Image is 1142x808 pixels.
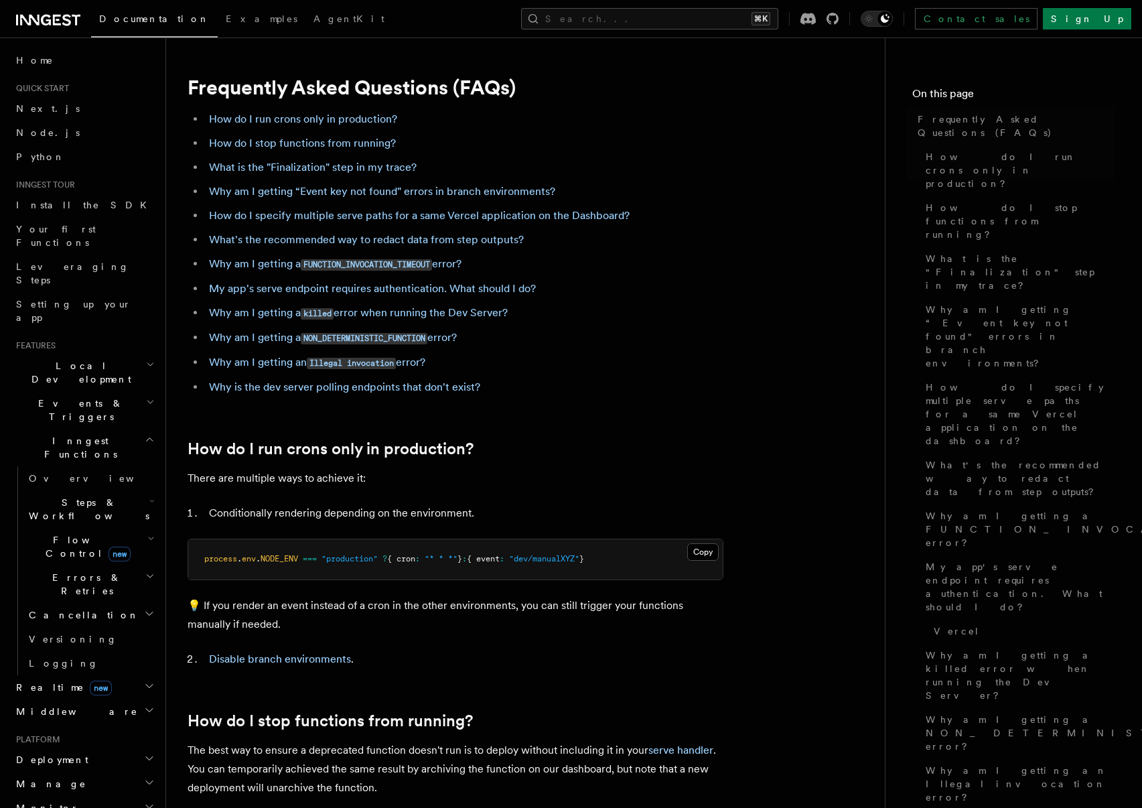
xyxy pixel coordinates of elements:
span: Next.js [16,103,80,114]
span: Quick start [11,83,69,94]
span: Why am I getting a killed error when running the Dev Server? [926,649,1115,702]
a: Documentation [91,4,218,38]
h4: On this page [912,86,1115,107]
a: Why am I getting a NON_DETERMINISTIC_FUNCTION error? [920,708,1115,758]
a: How do I specify multiple serve paths for a same Vercel application on the dashboard? [920,375,1115,453]
span: Your first Functions [16,224,96,248]
button: Deployment [11,748,157,772]
span: My app's serve endpoint requires authentication. What should I do? [926,560,1115,614]
span: : [500,554,504,563]
span: Logging [29,658,98,669]
button: Steps & Workflows [23,490,157,528]
button: Cancellation [23,603,157,627]
button: Events & Triggers [11,391,157,429]
span: . [237,554,242,563]
a: Why am I getting “Event key not found" errors in branch environments? [209,185,555,198]
a: Install the SDK [11,193,157,217]
span: Events & Triggers [11,397,146,423]
div: Inngest Functions [11,466,157,675]
span: . [256,554,261,563]
span: env [242,554,256,563]
span: Inngest tour [11,180,75,190]
button: Copy [687,543,719,561]
span: : [462,554,467,563]
a: Examples [218,4,305,36]
span: } [579,554,584,563]
span: Documentation [99,13,210,24]
button: Inngest Functions [11,429,157,466]
span: What is the "Finalization" step in my trace? [926,252,1115,292]
a: What's the recommended way to redact data from step outputs? [209,233,524,246]
a: Why am I getting akillederror when running the Dev Server? [209,306,508,319]
button: Search...⌘K [521,8,778,29]
span: Steps & Workflows [23,496,149,523]
span: How do I run crons only in production? [926,150,1115,190]
a: How do I stop functions from running? [920,196,1115,247]
a: Node.js [11,121,157,145]
span: "production" [322,554,378,563]
button: Toggle dark mode [861,11,893,27]
span: "dev/manualXYZ" [509,554,579,563]
span: AgentKit [313,13,384,24]
button: Manage [11,772,157,796]
a: Your first Functions [11,217,157,255]
a: My app's serve endpoint requires authentication. What should I do? [209,282,536,295]
span: new [90,681,112,695]
p: 💡 If you render an event instead of a cron in the other environments, you can still trigger your ... [188,596,723,634]
span: : [415,554,420,563]
a: AgentKit [305,4,392,36]
button: Flow Controlnew [23,528,157,565]
kbd: ⌘K [752,12,770,25]
span: NODE_ENV [261,554,298,563]
span: Overview [29,473,167,484]
span: Leveraging Steps [16,261,129,285]
code: NON_DETERMINISTIC_FUNCTION [301,333,427,344]
li: Conditionally rendering depending on the environment. [205,504,723,523]
span: Why am I getting “Event key not found" errors in branch environments? [926,303,1115,370]
a: Disable branch environments [209,653,351,665]
span: Python [16,151,65,162]
a: What is the "Finalization" step in my trace? [920,247,1115,297]
a: Why am I getting aNON_DETERMINISTIC_FUNCTIONerror? [209,331,457,344]
a: Why am I getting “Event key not found" errors in branch environments? [920,297,1115,375]
a: Why am I getting a killed error when running the Dev Server? [920,643,1115,708]
a: Frequently Asked Questions (FAQs) [912,107,1115,145]
span: Examples [226,13,297,24]
a: Setting up your app [11,292,157,330]
a: How do I specify multiple serve paths for a same Vercel application on the Dashboard? [209,209,630,222]
a: How do I run crons only in production? [920,145,1115,196]
span: What's the recommended way to redact data from step outputs? [926,458,1115,498]
span: Middleware [11,705,138,718]
span: Frequently Asked Questions (FAQs) [918,113,1115,139]
span: Deployment [11,753,88,766]
h1: Frequently Asked Questions (FAQs) [188,75,723,99]
a: Versioning [23,627,157,651]
a: What's the recommended way to redact data from step outputs? [920,453,1115,504]
a: Python [11,145,157,169]
code: Illegal invocation [307,358,396,369]
a: Overview [23,466,157,490]
span: new [109,547,131,561]
a: What is the "Finalization" step in my trace? [209,161,417,174]
a: My app's serve endpoint requires authentication. What should I do? [920,555,1115,619]
button: Middleware [11,699,157,724]
span: Versioning [29,634,117,645]
span: Flow Control [23,533,147,560]
span: How do I stop functions from running? [926,201,1115,241]
a: How do I run crons only in production? [209,113,397,125]
a: How do I run crons only in production? [188,440,474,458]
span: Inngest Functions [11,434,145,461]
span: Setting up your app [16,299,131,323]
p: There are multiple ways to achieve it: [188,469,723,488]
span: Manage [11,777,86,791]
button: Realtimenew [11,675,157,699]
a: Why is the dev server polling endpoints that don't exist? [209,381,480,393]
a: Next.js [11,96,157,121]
span: Vercel [934,624,980,638]
button: Local Development [11,354,157,391]
span: Cancellation [23,608,139,622]
button: Errors & Retries [23,565,157,603]
span: Local Development [11,359,146,386]
a: Logging [23,651,157,675]
li: . [205,650,723,669]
